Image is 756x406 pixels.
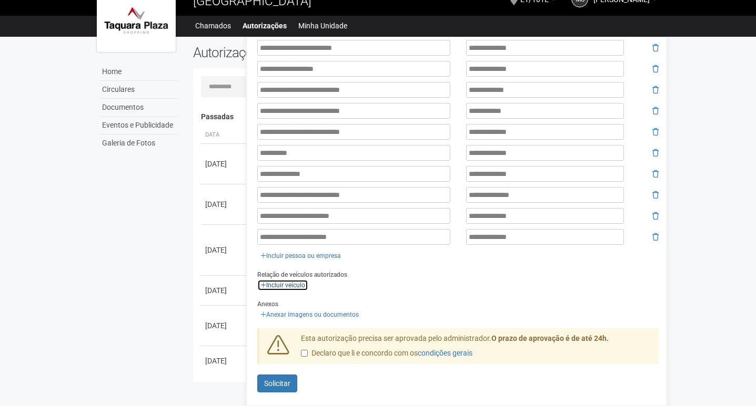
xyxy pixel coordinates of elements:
a: Galeria de Fotos [99,134,177,152]
h4: Passadas [201,113,652,121]
i: Remover [652,212,659,220]
a: Autorizações [243,18,287,33]
label: Relação de veículos autorizados [257,270,347,279]
i: Remover [652,233,659,241]
i: Remover [652,191,659,199]
div: [DATE] [205,320,244,331]
a: Eventos e Publicidade [99,117,177,134]
i: Remover [652,65,659,72]
i: Remover [652,128,659,136]
th: Data [201,127,248,144]
i: Remover [652,44,659,51]
i: Remover [652,149,659,157]
h2: Autorizações [193,45,418,60]
div: [DATE] [205,245,244,255]
div: [DATE] [205,285,244,296]
i: Remover [652,86,659,93]
label: Declaro que li e concordo com os [301,348,472,359]
a: Incluir veículo [257,279,308,291]
input: Declaro que li e concordo com oscondições gerais [301,350,308,357]
button: Solicitar [257,374,297,392]
div: [DATE] [205,356,244,366]
div: [DATE] [205,199,244,210]
span: Solicitar [264,379,290,388]
a: condições gerais [418,349,472,357]
a: Incluir pessoa ou empresa [257,250,344,262]
a: Documentos [99,99,177,117]
i: Remover [652,170,659,178]
div: [DATE] [205,159,244,169]
div: Esta autorização precisa ser aprovada pelo administrador. [293,334,659,364]
a: Circulares [99,81,177,99]
a: Anexar imagens ou documentos [257,309,362,320]
a: Chamados [195,18,231,33]
i: Remover [652,107,659,114]
label: Anexos [257,299,278,309]
a: Home [99,63,177,81]
strong: O prazo de aprovação é de até 24h. [491,334,609,342]
a: Minha Unidade [298,18,347,33]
